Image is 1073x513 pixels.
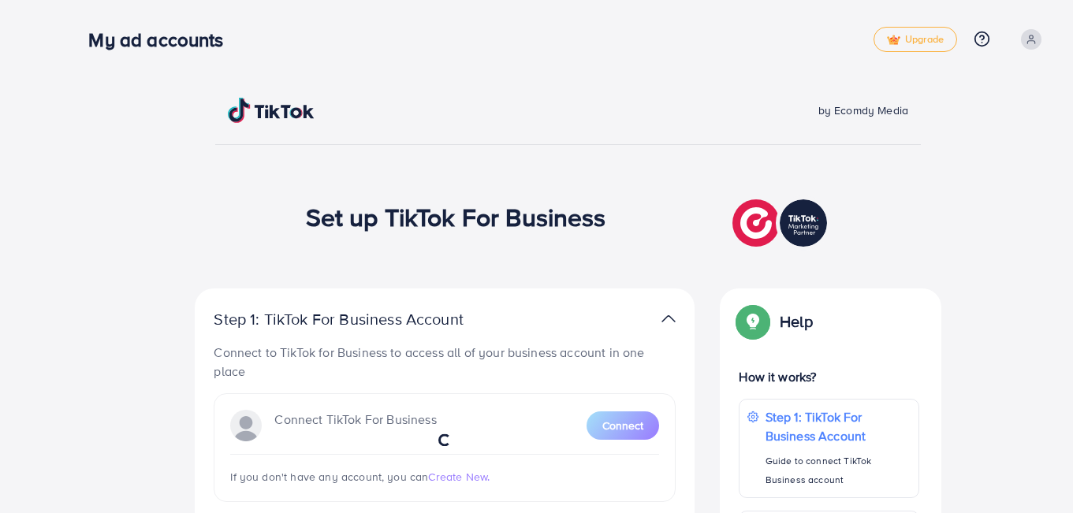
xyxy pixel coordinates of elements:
p: Guide to connect TikTok Business account [766,452,911,489]
p: Step 1: TikTok For Business Account [214,310,513,329]
a: tickUpgrade [874,27,957,52]
span: by Ecomdy Media [818,102,908,118]
p: How it works? [739,367,918,386]
img: tick [887,35,900,46]
img: Popup guide [739,307,767,336]
h3: My ad accounts [88,28,236,51]
p: Help [780,312,813,331]
img: TikTok partner [661,307,676,330]
img: TikTok partner [732,195,831,251]
span: Upgrade [887,34,944,46]
h1: Set up TikTok For Business [306,202,606,232]
p: Step 1: TikTok For Business Account [766,407,911,445]
img: TikTok [228,98,315,123]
